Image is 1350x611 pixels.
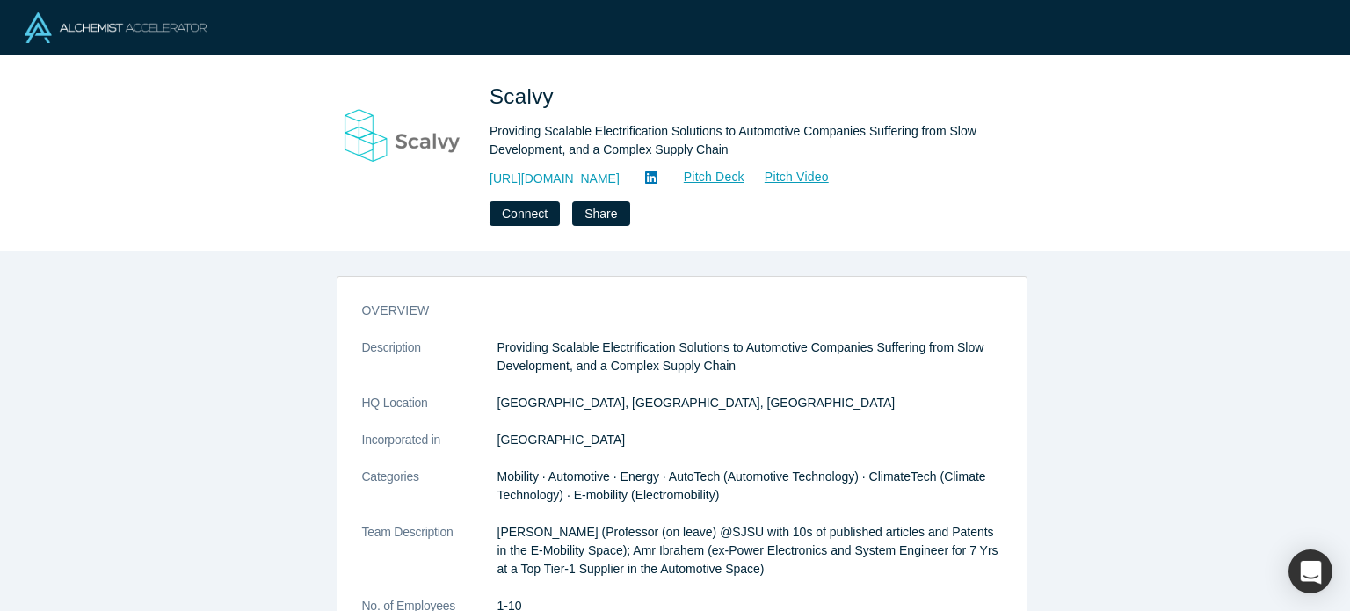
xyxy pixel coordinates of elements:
button: Connect [490,201,560,226]
a: Pitch Deck [664,167,745,187]
h3: overview [362,302,977,320]
dd: [GEOGRAPHIC_DATA] [497,431,1002,449]
dt: Description [362,338,497,394]
a: Pitch Video [745,167,830,187]
dt: Categories [362,468,497,523]
dt: Incorporated in [362,431,497,468]
img: Scalvy's Logo [342,81,465,204]
span: Scalvy [490,84,560,108]
dt: HQ Location [362,394,497,431]
dt: Team Description [362,523,497,597]
p: [PERSON_NAME] (Professor (on leave) @SJSU with 10s of published articles and Patents in the E-Mob... [497,523,1002,578]
img: Alchemist Logo [25,12,207,43]
button: Share [572,201,629,226]
p: Providing Scalable Electrification Solutions to Automotive Companies Suffering from Slow Developm... [497,338,1002,375]
a: [URL][DOMAIN_NAME] [490,170,620,188]
span: Mobility · Automotive · Energy · AutoTech (Automotive Technology) · ClimateTech (Climate Technolo... [497,469,986,502]
dd: [GEOGRAPHIC_DATA], [GEOGRAPHIC_DATA], [GEOGRAPHIC_DATA] [497,394,1002,412]
div: Providing Scalable Electrification Solutions to Automotive Companies Suffering from Slow Developm... [490,122,982,159]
